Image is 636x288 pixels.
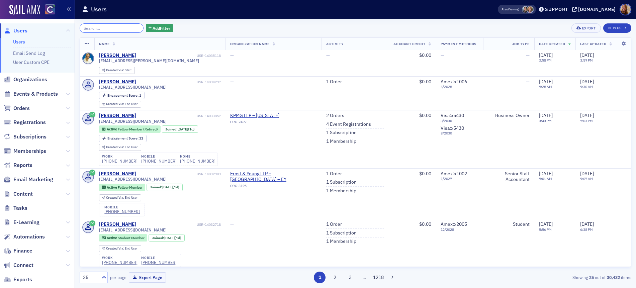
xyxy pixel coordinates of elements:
div: End User [106,102,138,106]
div: [PERSON_NAME] [99,221,136,227]
a: Active Fellow Member (Retired) [102,127,158,131]
a: [PERSON_NAME] [99,113,136,119]
span: Email Marketing [13,176,53,183]
span: 1 / 2027 [441,177,478,181]
a: [PHONE_NUMBER] [104,209,140,214]
span: Tasks [13,204,27,212]
span: — [326,52,330,58]
span: Name [99,41,110,46]
span: Fellow Member (Retired) [118,127,158,131]
span: Organization Name [230,41,270,46]
span: [DATE] [539,112,553,118]
span: Organizations [13,76,47,83]
a: 1 Subscription [326,179,357,185]
a: Events & Products [4,90,58,98]
a: 1 Order [326,221,342,227]
span: Joined : [165,127,178,131]
a: Email Send Log [13,50,45,56]
div: mobile [104,205,140,209]
span: — [230,79,234,85]
h1: Users [91,5,107,13]
span: Job Type [512,41,530,46]
div: [PHONE_NUMBER] [102,260,138,265]
button: Export Page [129,272,166,283]
span: E-Learning [13,219,39,226]
span: … [360,274,369,280]
span: [DATE] [580,221,594,227]
div: Business Owner [488,113,530,119]
a: [PHONE_NUMBER] [180,159,215,164]
span: — [230,52,234,58]
div: Also [502,7,508,11]
span: Joined : [152,236,165,240]
a: Orders [4,105,30,112]
span: Active [107,235,118,240]
span: Users [13,27,27,34]
time: 9:30 AM [580,84,593,89]
span: Created Via : [106,68,125,72]
span: [DATE] [539,79,553,85]
span: 8 / 2030 [441,131,478,135]
div: Created Via: End User [99,245,141,252]
span: Account Credit [393,41,425,46]
div: Senior Staff Accountant [488,171,530,183]
span: $0.00 [419,112,431,118]
span: [EMAIL_ADDRESS][DOMAIN_NAME] [99,227,167,232]
a: E-Learning [4,219,39,226]
a: KPMG LLP – [US_STATE] [230,113,291,119]
div: 12 [107,136,143,140]
span: Ernst & Young LLP – Denver – EY [230,171,317,183]
a: [PHONE_NUMBER] [102,159,138,164]
span: — [526,79,530,85]
img: SailAMX [9,5,40,15]
div: Showing out of items [452,274,631,280]
div: Created Via: Staff [99,67,135,74]
span: $0.00 [419,171,431,177]
a: Automations [4,233,45,241]
span: Memberships [13,148,46,155]
a: [PERSON_NAME] [99,53,136,59]
a: User Custom CPE [13,59,50,65]
a: Organizations [4,76,47,83]
div: work [102,256,138,260]
a: Reports [4,162,32,169]
span: Registrations [13,119,46,126]
span: [EMAIL_ADDRESS][DOMAIN_NAME] [99,119,167,124]
span: — [526,52,530,58]
a: 1 Membership [326,188,356,194]
div: USR-14032718 [137,222,221,227]
a: [PERSON_NAME] [99,79,136,85]
a: 1 Subscription [326,230,357,236]
span: [EMAIL_ADDRESS][DOMAIN_NAME] [99,85,167,90]
div: Joined: 2025-09-22 00:00:00 [162,125,198,133]
a: [PERSON_NAME] [99,171,136,177]
div: Student [488,221,530,227]
a: 1 Order [326,171,342,177]
span: Viewing [502,7,519,12]
a: 1 Order [326,79,342,85]
span: Created Via : [106,246,125,251]
span: $0.00 [419,79,431,85]
a: Memberships [4,148,46,155]
span: Activity [326,41,344,46]
div: Active: Active: Student Member [99,234,148,242]
time: 9:28 AM [539,84,552,89]
a: 2 Orders [326,113,344,119]
span: Amex : x1002 [441,171,467,177]
span: KPMG LLP – New York [230,113,291,119]
div: Active: Active: Fellow Member [99,184,146,191]
span: [DATE] [580,52,594,58]
button: 1218 [372,272,384,283]
strong: 30,432 [606,274,621,280]
span: Last Updated [580,41,606,46]
div: [DOMAIN_NAME] [578,6,616,12]
time: 3:58 PM [539,58,552,63]
a: [PHONE_NUMBER] [141,159,177,164]
a: 1 Subscription [326,130,357,136]
span: Visa : x5430 [441,125,464,131]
